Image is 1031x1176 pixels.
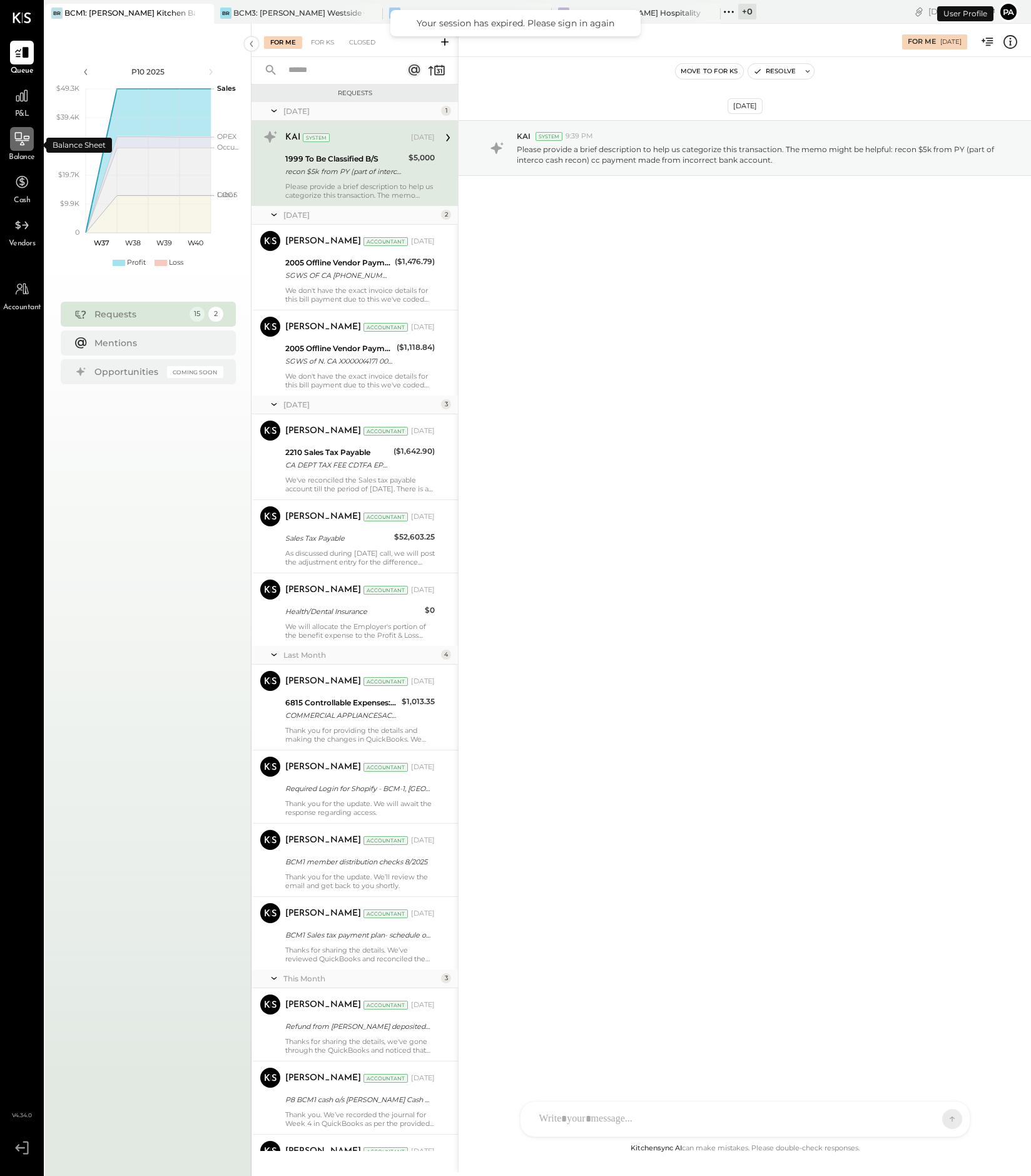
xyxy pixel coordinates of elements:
[363,427,408,436] div: Accountant
[363,836,408,845] div: Accountant
[94,337,217,349] div: Mentions
[283,106,438,116] div: [DATE]
[285,257,391,269] div: 2005 Offline Vendor Payments
[285,286,435,304] div: We don't have the exact invoice details for this bill payment due to this we've coded this paymen...
[441,399,451,409] div: 3
[571,8,702,18] div: BHG: [PERSON_NAME] Hospitality Group, LLC
[167,366,223,378] div: Coming Soon
[285,675,361,688] div: [PERSON_NAME]
[285,532,390,545] div: Sales Tax Payable
[285,872,435,890] div: Thank you for the update. We’ll review the email and get back to you shortly.
[1,277,43,314] a: Accountant
[1,213,43,250] a: Vendors
[566,131,593,141] span: 9:39 PM
[411,1000,435,1010] div: [DATE]
[283,650,438,660] div: Last Month
[1,170,43,207] a: Cash
[738,4,756,19] div: + 0
[217,190,236,199] text: Labor
[285,782,431,795] div: Required Login for Shopify - BCM-1, [GEOGRAPHIC_DATA]!
[411,836,435,846] div: [DATE]
[285,549,435,566] div: As discussed during [DATE] call, we will post the adjustment entry for the difference amount once...
[187,238,203,247] text: W40
[411,237,435,247] div: [DATE]
[285,372,435,389] div: We don't have the exact invoice details for this bill payment due to this we've coded this paymen...
[397,341,435,354] div: ($1,118.84)
[64,8,195,18] div: BCM1: [PERSON_NAME] Kitchen Bar Market
[285,1072,361,1085] div: [PERSON_NAME]
[285,511,361,523] div: [PERSON_NAME]
[394,445,435,458] div: ($1,642.90)
[411,1073,435,1083] div: [DATE]
[285,697,398,709] div: 6815 Controllable Expenses:1. Operating Expenses:Repair & Maintenance, Facility
[258,89,452,98] div: Requests
[285,131,300,144] div: KAI
[998,2,1018,22] button: Pa
[409,151,435,164] div: $5,000
[441,973,451,983] div: 3
[1,41,43,77] a: Queue
[285,622,435,640] div: We will allocate the Employer's portion of the benefit expense to the Profit & Loss account, we h...
[285,584,361,596] div: [PERSON_NAME]
[285,425,361,437] div: [PERSON_NAME]
[285,856,431,868] div: BCM1 member distribution checks 8/2025
[95,66,201,77] div: P10 2025
[9,238,36,250] span: Vendors
[1,127,43,163] a: Balance
[285,1145,361,1158] div: [PERSON_NAME]
[411,322,435,332] div: [DATE]
[3,302,41,314] span: Accountant
[363,237,408,246] div: Accountant
[748,64,801,79] button: Resolve
[58,170,79,179] text: $19.7K
[303,133,330,142] div: System
[285,459,390,471] div: CA DEPT TAX FEE CDTFA EPMT 28221 CA DEPT TAX FEE CDTFA EPMT XXXXXX2215 [DATE] TRACE#-
[285,1093,431,1106] div: P8 BCM1 cash o/s [PERSON_NAME] Cash w3 and w4
[56,84,79,93] text: $49.3K
[441,210,451,220] div: 2
[363,677,408,686] div: Accountant
[536,132,562,141] div: System
[124,238,140,247] text: W38
[425,604,435,616] div: $0
[363,323,408,332] div: Accountant
[60,199,79,208] text: $9.9K
[363,586,408,595] div: Accountant
[285,321,361,334] div: [PERSON_NAME]
[94,366,161,378] div: Opportunities
[363,513,408,521] div: Accountant
[285,1037,435,1055] div: Thanks for sharing the details, we've gone through the QuickBooks and noticed that we've also rec...
[411,426,435,436] div: [DATE]
[285,1020,431,1033] div: Refund from [PERSON_NAME] deposited [DATE]
[285,605,421,618] div: Health/Dental Insurance
[285,355,393,367] div: SGWS of N. CA XXXXXX4171 00082 SGWS of N. CA XXXXXX4171 XXXXXX5814 [DATE] TRACE#-02
[156,238,171,247] text: W39
[394,531,435,543] div: $52,603.25
[94,308,183,320] div: Requests
[940,38,962,46] div: [DATE]
[285,269,391,282] div: SGWS OF CA [PHONE_NUMBER] FL305-625-4171
[402,695,435,708] div: $1,013.35
[9,152,35,163] span: Balance
[285,182,435,200] div: Please provide a brief description to help us categorize this transaction. The memo might be help...
[363,1074,408,1083] div: Accountant
[913,5,925,18] div: copy link
[728,98,763,114] div: [DATE]
[558,8,569,19] div: BB
[56,113,79,121] text: $39.4K
[15,109,29,120] span: P&L
[283,399,438,410] div: [DATE]
[676,64,743,79] button: Move to for ks
[411,909,435,919] div: [DATE]
[928,6,995,18] div: [DATE]
[285,165,405,178] div: recon $5k from PY (part of interco cash recon) cc payment made from incorrect bank account.
[285,153,405,165] div: 1999 To Be Classified B/S
[285,342,393,355] div: 2005 Offline Vendor Payments
[93,238,109,247] text: W37
[402,8,533,18] div: BCM2: [PERSON_NAME] American Cooking
[395,255,435,268] div: ($1,476.79)
[343,36,382,49] div: Closed
[441,650,451,660] div: 4
[217,143,238,151] text: Occu...
[51,8,63,19] div: BR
